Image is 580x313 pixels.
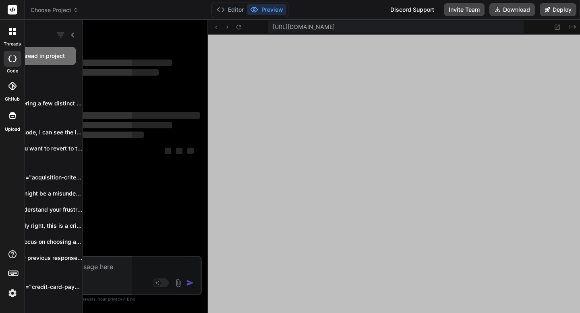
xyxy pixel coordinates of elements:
[31,6,79,14] span: Choose Project
[7,68,18,74] label: code
[213,4,247,15] button: Editor
[489,3,535,16] button: Download
[444,3,485,16] button: Invite Team
[5,96,20,103] label: GitHub
[4,41,21,47] label: threads
[247,4,286,15] button: Preview
[6,286,19,300] img: settings
[540,3,576,16] button: Deploy
[6,52,65,60] span: New thread in project
[5,126,20,133] label: Upload
[385,3,439,16] div: Discord Support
